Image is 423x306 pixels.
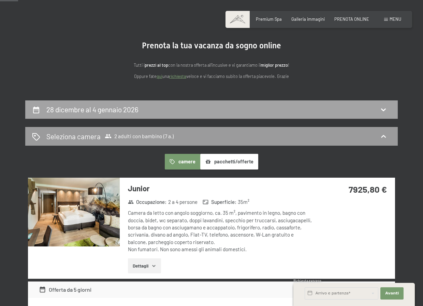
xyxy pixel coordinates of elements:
a: quì [157,74,162,79]
a: richiesta [169,74,186,79]
img: mss_renderimg.php [28,178,120,246]
strong: prezzi al top [145,62,168,68]
a: Galleria immagini [291,16,325,22]
span: Richiesta express [293,279,321,283]
span: Prenota la tua vacanza da sogno online [142,41,281,50]
strong: miglior prezzo [261,62,288,68]
a: Premium Spa [256,16,282,22]
a: PRENOTA ONLINE [334,16,369,22]
span: 2 adulti con bambino (7 a.) [105,133,174,140]
span: 2 a 4 persone [168,198,198,206]
div: Offerta da 5 giorni [39,286,91,294]
button: Avanti [380,287,404,300]
strong: 7925,80 € [349,184,387,194]
button: camere [165,154,200,170]
strong: Occupazione : [128,198,167,206]
div: Camera da letto con angolo soggiorno, ca. 35 m², pavimento in legno, bagno con doccia, bidet, wc ... [128,209,312,253]
button: Dettagli [128,258,161,273]
span: Menu [390,16,401,22]
div: Offerta da 5 giorni7925,80 € [28,281,395,298]
strong: Superficie : [203,198,236,206]
button: pacchetti/offerte [200,154,258,170]
p: Tutti i con la nostra offerta all'incusive e vi garantiamo il ! [75,62,348,68]
h2: 28 dicembre al 4 gennaio 2026 [46,105,138,114]
p: Oppure fate una veloce e vi facciamo subito la offerta piacevole. Grazie [75,73,348,80]
span: Avanti [385,291,399,296]
h3: Junior [128,183,312,194]
span: 35 m² [238,198,249,206]
h2: Seleziona camera [46,131,101,141]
